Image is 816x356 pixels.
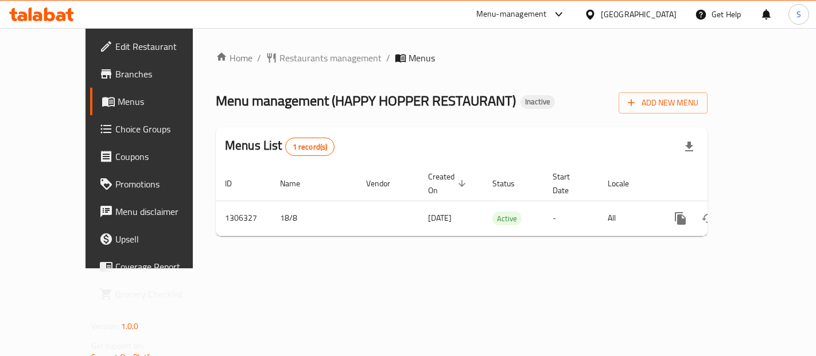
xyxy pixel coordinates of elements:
span: Menus [409,51,435,65]
span: Edit Restaurant [115,40,212,53]
a: Choice Groups [90,115,222,143]
span: Locale [608,177,644,190]
span: Created On [428,170,469,197]
td: 1306327 [216,201,271,236]
span: Get support on: [91,338,144,353]
td: 18/8 [271,201,357,236]
span: Active [492,212,522,225]
a: Coverage Report [90,253,222,280]
div: Inactive [520,95,555,109]
a: Restaurants management [266,51,382,65]
button: Add New Menu [619,92,708,114]
table: enhanced table [216,166,786,236]
a: Coupons [90,143,222,170]
span: Inactive [520,97,555,107]
div: Menu-management [476,7,547,21]
span: Version: [91,319,119,334]
div: Total records count [285,138,335,156]
span: Promotions [115,177,212,191]
div: Export file [675,133,703,161]
span: Menu disclaimer [115,205,212,218]
span: Start Date [553,170,585,197]
span: Coverage Report [115,260,212,273]
span: Restaurants management [279,51,382,65]
span: Vendor [366,177,405,190]
span: [DATE] [428,210,452,225]
a: Branches [90,60,222,88]
button: more [667,205,694,232]
th: Actions [658,166,786,201]
span: Choice Groups [115,122,212,136]
span: Menu management ( HAPPY HOPPER RESTAURANT ) [216,88,516,114]
a: Home [216,51,252,65]
span: Menus [118,95,212,108]
button: Change Status [694,205,722,232]
span: Coupons [115,150,212,163]
a: Menu disclaimer [90,198,222,225]
li: / [257,51,261,65]
span: S [796,8,801,21]
span: Upsell [115,232,212,246]
span: Add New Menu [628,96,698,110]
div: [GEOGRAPHIC_DATA] [601,8,677,21]
td: - [543,201,599,236]
span: 1 record(s) [286,142,335,152]
span: Grocery Checklist [115,287,212,301]
span: ID [225,177,247,190]
span: Branches [115,67,212,81]
span: Name [280,177,315,190]
a: Menus [90,88,222,115]
li: / [386,51,390,65]
span: Status [492,177,530,190]
h2: Menus List [225,137,335,156]
nav: breadcrumb [216,51,708,65]
a: Grocery Checklist [90,280,222,308]
a: Promotions [90,170,222,198]
span: 1.0.0 [121,319,139,334]
td: All [599,201,658,236]
a: Upsell [90,225,222,253]
a: Edit Restaurant [90,33,222,60]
